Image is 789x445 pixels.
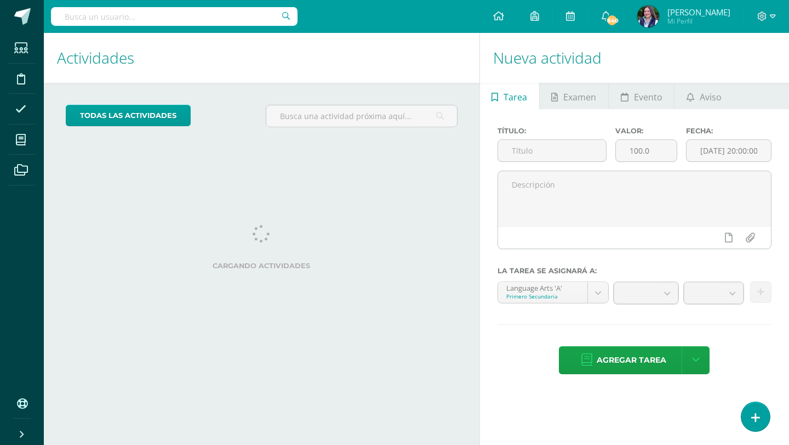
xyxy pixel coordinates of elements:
[609,83,674,109] a: Evento
[506,292,580,300] div: Primero Secundaria
[504,84,527,110] span: Tarea
[493,33,776,83] h1: Nueva actividad
[674,83,733,109] a: Aviso
[498,267,771,275] label: La tarea se asignará a:
[498,127,607,135] label: Título:
[51,7,298,26] input: Busca un usuario...
[667,16,730,26] span: Mi Perfil
[563,84,596,110] span: Examen
[506,282,580,292] div: Language Arts 'A'
[700,84,722,110] span: Aviso
[57,33,466,83] h1: Actividades
[637,5,659,27] img: 70a828d23ffa330027df4d84a679141b.png
[480,83,539,109] a: Tarea
[615,127,677,135] label: Valor:
[687,140,771,161] input: Fecha de entrega
[686,127,771,135] label: Fecha:
[266,105,456,127] input: Busca una actividad próxima aquí...
[616,140,677,161] input: Puntos máximos
[540,83,608,109] a: Examen
[597,347,666,374] span: Agregar tarea
[498,140,606,161] input: Título
[667,7,730,18] span: [PERSON_NAME]
[606,14,618,26] span: 840
[66,105,191,126] a: todas las Actividades
[498,282,609,303] a: Language Arts 'A'Primero Secundaria
[66,262,458,270] label: Cargando actividades
[634,84,662,110] span: Evento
